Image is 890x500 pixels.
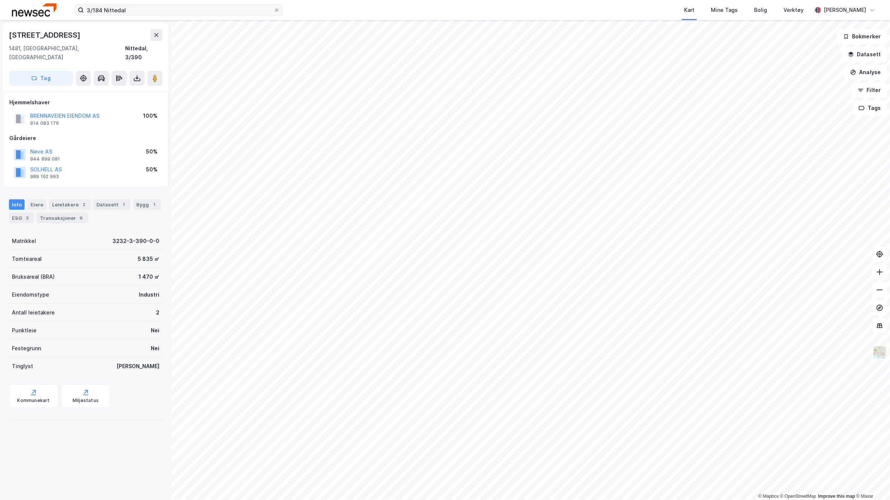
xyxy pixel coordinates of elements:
[684,6,694,15] div: Kart
[77,214,85,222] div: 6
[139,290,159,299] div: Industri
[711,6,738,15] div: Mine Tags
[143,111,158,120] div: 100%
[851,83,887,98] button: Filter
[133,199,161,210] div: Bygg
[93,199,130,210] div: Datasett
[780,494,816,499] a: OpenStreetMap
[9,199,25,210] div: Info
[9,213,34,223] div: ESG
[9,44,125,62] div: 1481, [GEOGRAPHIC_DATA], [GEOGRAPHIC_DATA]
[9,134,162,143] div: Gårdeiere
[30,156,60,162] div: 944 899 081
[23,214,31,222] div: 3
[853,464,890,500] iframe: Chat Widget
[151,326,159,335] div: Nei
[17,398,50,404] div: Kommunekart
[37,213,88,223] div: Transaksjoner
[84,4,274,16] input: Søk på adresse, matrikkel, gårdeiere, leietakere eller personer
[73,398,99,404] div: Miljøstatus
[872,345,887,360] img: Z
[818,494,855,499] a: Improve this map
[120,201,127,208] div: 1
[12,290,49,299] div: Eiendomstype
[125,44,162,62] div: Nittedal, 3/390
[853,464,890,500] div: Kontrollprogram for chat
[151,344,159,353] div: Nei
[783,6,804,15] div: Verktøy
[12,362,33,371] div: Tinglyst
[824,6,866,15] div: [PERSON_NAME]
[842,47,887,62] button: Datasett
[12,326,36,335] div: Punktleie
[146,165,158,174] div: 50%
[12,3,57,16] img: newsec-logo.f6e21ccffca1b3a03d2d.png
[754,6,767,15] div: Bolig
[12,308,55,317] div: Antall leietakere
[12,344,41,353] div: Festegrunn
[150,201,158,208] div: 1
[80,201,88,208] div: 2
[12,272,55,281] div: Bruksareal (BRA)
[837,29,887,44] button: Bokmerker
[28,199,46,210] div: Eiere
[758,494,779,499] a: Mapbox
[138,254,159,263] div: 5 835 ㎡
[146,147,158,156] div: 50%
[49,199,90,210] div: Leietakere
[156,308,159,317] div: 2
[112,237,159,246] div: 3232-3-390-0-0
[852,101,887,115] button: Tags
[30,120,59,126] div: 914 083 176
[12,237,36,246] div: Matrikkel
[139,272,159,281] div: 1 470 ㎡
[117,362,159,371] div: [PERSON_NAME]
[30,174,59,180] div: 989 162 993
[9,29,82,41] div: [STREET_ADDRESS]
[844,65,887,80] button: Analyse
[9,71,73,86] button: Tag
[12,254,42,263] div: Tomteareal
[9,98,162,107] div: Hjemmelshaver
